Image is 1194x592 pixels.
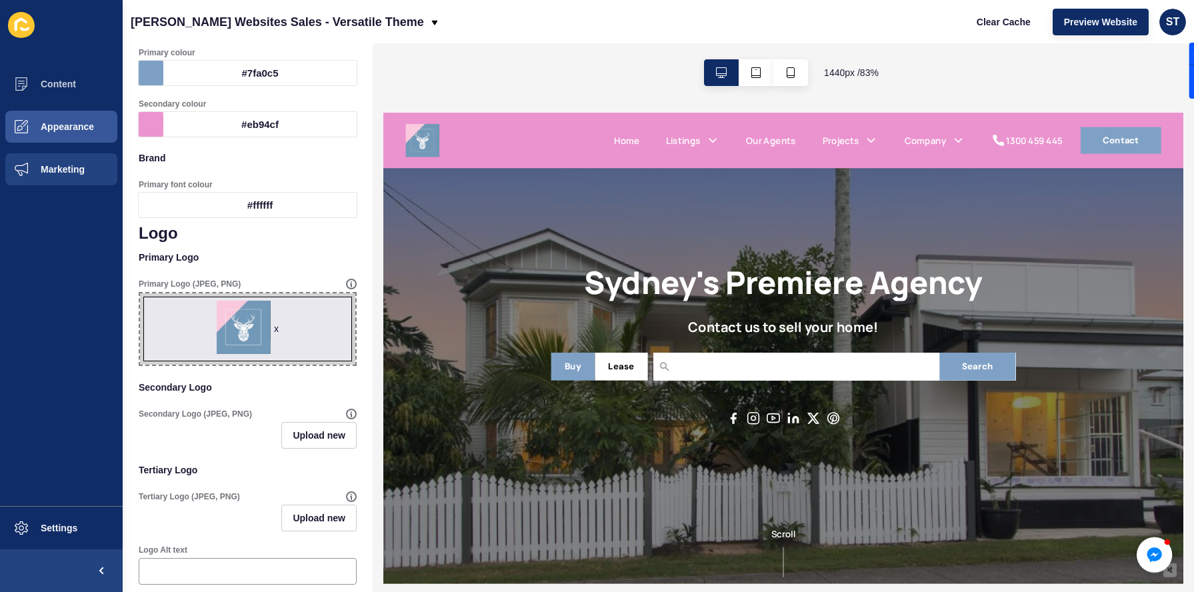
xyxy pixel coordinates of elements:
[730,25,815,41] a: 1300 459 445
[131,5,424,39] p: [PERSON_NAME] Websites Sales - Versatile Theme
[139,279,241,289] label: Primary Logo (JPEG, PNG)
[366,247,594,267] h2: Contact us to sell your home!
[965,9,1042,35] button: Clear Cache
[281,422,357,449] button: Upload new
[163,112,357,137] div: #eb94cf
[1166,15,1179,29] span: ST
[1053,9,1149,35] button: Preview Website
[904,509,947,552] button: Open chat window
[527,25,571,41] a: Projects
[139,545,187,555] label: Logo Alt text
[139,179,213,190] label: Primary font colour
[1064,15,1137,29] span: Preview Website
[139,373,357,402] p: Secondary Logo
[139,99,206,109] label: Secondary colour
[293,511,345,525] span: Upload new
[824,66,879,79] span: 1440 px / 83 %
[254,288,317,321] button: Lease
[281,505,357,531] button: Upload new
[435,25,495,41] a: Our Agents
[163,193,357,217] div: #ffffff
[139,224,357,243] h1: Logo
[27,13,67,53] img: Company logo
[625,25,675,41] a: Company
[5,497,955,557] div: Scroll
[201,288,253,321] button: Buy
[139,47,195,58] label: Primary colour
[274,322,279,335] div: x
[339,25,381,41] a: Listings
[977,15,1031,29] span: Clear Cache
[139,143,357,173] p: Brand
[139,491,240,502] label: Tertiary Logo (JPEG, PNG)
[293,429,345,442] span: Upload new
[241,181,719,226] h1: Sydney's Premiere Agency
[747,25,815,41] div: 1300 459 445
[139,409,252,419] label: Secondary Logo (JPEG, PNG)
[277,25,308,41] a: Home
[139,455,357,485] p: Tertiary Logo
[139,243,357,272] p: Primary Logo
[837,17,933,49] a: Contact
[667,288,758,321] button: Search
[163,61,357,85] div: #7fa0c5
